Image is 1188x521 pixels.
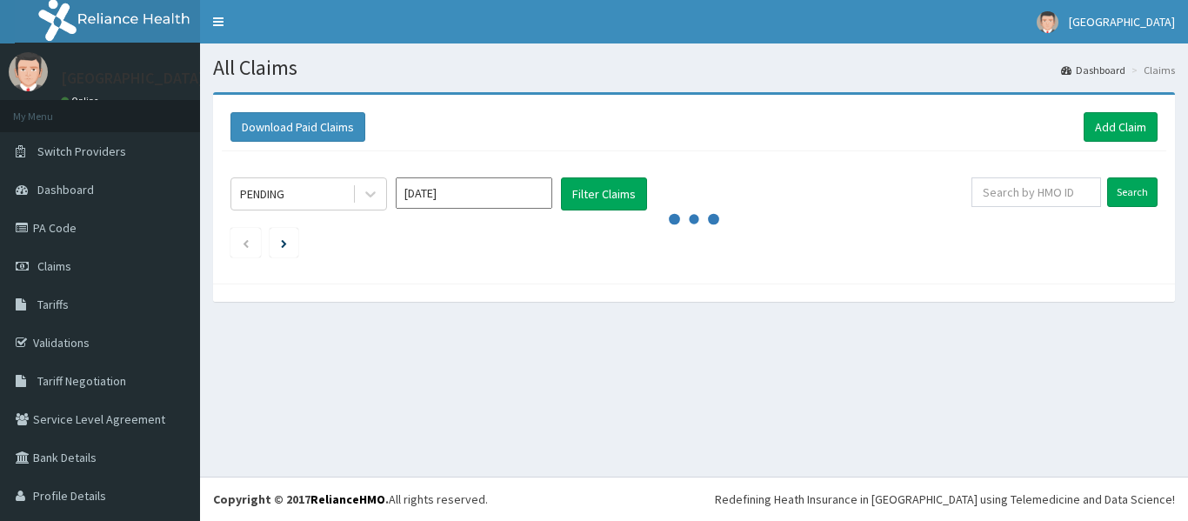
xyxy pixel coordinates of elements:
[561,177,647,210] button: Filter Claims
[37,297,69,312] span: Tariffs
[61,95,103,107] a: Online
[1069,14,1175,30] span: [GEOGRAPHIC_DATA]
[1127,63,1175,77] li: Claims
[213,57,1175,79] h1: All Claims
[1107,177,1158,207] input: Search
[971,177,1101,207] input: Search by HMO ID
[668,193,720,245] svg: audio-loading
[281,235,287,250] a: Next page
[1084,112,1158,142] a: Add Claim
[37,182,94,197] span: Dashboard
[310,491,385,507] a: RelianceHMO
[37,258,71,274] span: Claims
[200,477,1188,521] footer: All rights reserved.
[242,235,250,250] a: Previous page
[230,112,365,142] button: Download Paid Claims
[9,52,48,91] img: User Image
[715,491,1175,508] div: Redefining Heath Insurance in [GEOGRAPHIC_DATA] using Telemedicine and Data Science!
[396,177,552,209] input: Select Month and Year
[213,491,389,507] strong: Copyright © 2017 .
[1037,11,1058,33] img: User Image
[1061,63,1125,77] a: Dashboard
[37,373,126,389] span: Tariff Negotiation
[37,144,126,159] span: Switch Providers
[240,185,284,203] div: PENDING
[61,70,204,86] p: [GEOGRAPHIC_DATA]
